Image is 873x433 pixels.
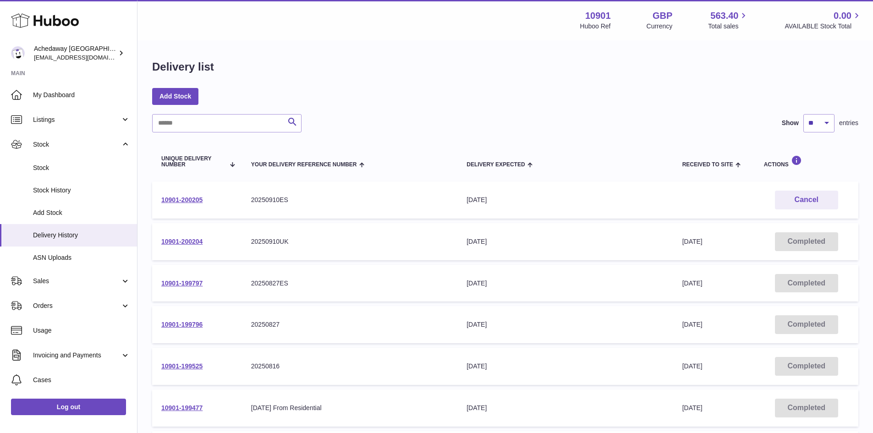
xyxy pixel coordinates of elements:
span: Stock History [33,186,130,195]
a: 10901-199477 [161,404,203,411]
a: 0.00 AVAILABLE Stock Total [785,10,862,31]
span: Unique Delivery Number [161,156,225,168]
div: [DATE] [467,279,664,288]
span: AVAILABLE Stock Total [785,22,862,31]
div: [DATE] From Residential [251,404,448,412]
span: [DATE] [682,362,703,370]
span: [DATE] [682,280,703,287]
div: 20250910ES [251,196,448,204]
span: [DATE] [682,321,703,328]
a: 10901-199525 [161,362,203,370]
div: 20250827 [251,320,448,329]
span: Invoicing and Payments [33,351,121,360]
span: Received to Site [682,162,733,168]
div: Actions [764,155,849,168]
a: Log out [11,399,126,415]
span: ASN Uploads [33,253,130,262]
div: [DATE] [467,404,664,412]
span: 0.00 [834,10,851,22]
div: [DATE] [467,362,664,371]
span: Stock [33,164,130,172]
a: 10901-200205 [161,196,203,203]
a: 10901-200204 [161,238,203,245]
a: 10901-199797 [161,280,203,287]
span: Sales [33,277,121,285]
div: 20250827ES [251,279,448,288]
span: [DATE] [682,238,703,245]
span: Your Delivery Reference Number [251,162,357,168]
div: [DATE] [467,237,664,246]
span: Listings [33,115,121,124]
div: 20250816 [251,362,448,371]
span: Add Stock [33,208,130,217]
span: Usage [33,326,130,335]
span: Total sales [708,22,749,31]
div: Achedaway [GEOGRAPHIC_DATA] [34,44,116,62]
strong: 10901 [585,10,611,22]
span: entries [839,119,858,127]
div: 20250910UK [251,237,448,246]
span: 563.40 [710,10,738,22]
img: admin@newpb.co.uk [11,46,25,60]
button: Cancel [775,191,838,209]
div: [DATE] [467,196,664,204]
span: Delivery Expected [467,162,525,168]
a: Add Stock [152,88,198,104]
div: [DATE] [467,320,664,329]
span: Cases [33,376,130,384]
span: Stock [33,140,121,149]
span: [EMAIL_ADDRESS][DOMAIN_NAME] [34,54,135,61]
a: 563.40 Total sales [708,10,749,31]
span: Delivery History [33,231,130,240]
h1: Delivery list [152,60,214,74]
label: Show [782,119,799,127]
strong: GBP [653,10,672,22]
span: My Dashboard [33,91,130,99]
a: 10901-199796 [161,321,203,328]
span: [DATE] [682,404,703,411]
span: Orders [33,301,121,310]
div: Currency [647,22,673,31]
div: Huboo Ref [580,22,611,31]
